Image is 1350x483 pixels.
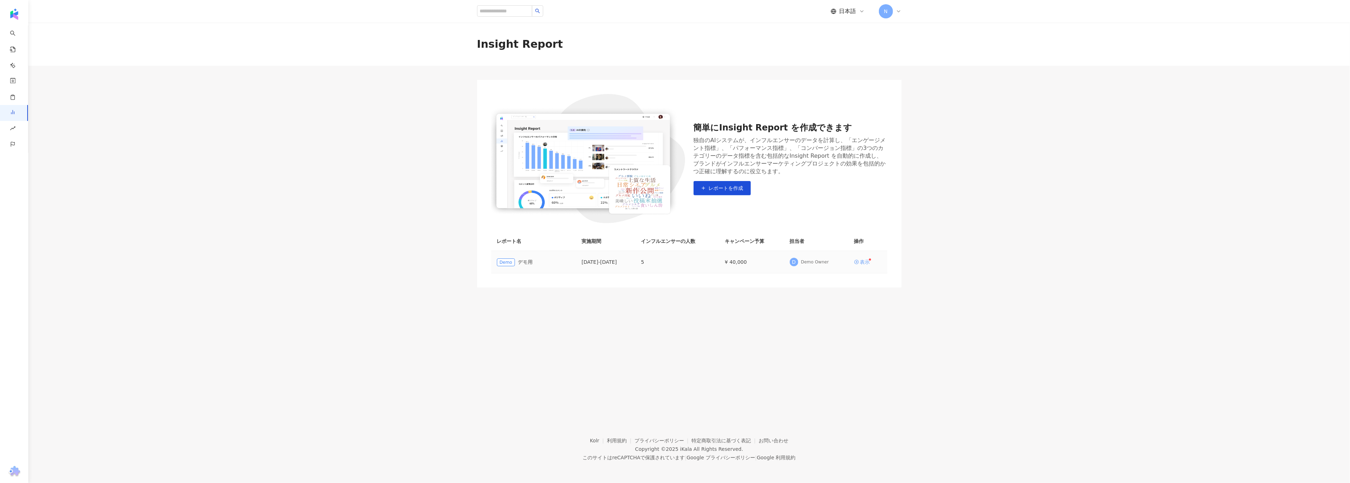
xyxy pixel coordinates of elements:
[839,7,856,15] span: 日本語
[854,260,870,264] a: 表示
[10,25,24,102] a: search
[784,232,848,251] th: 担当者
[10,121,16,137] span: rise
[635,438,692,443] a: プライバシーポリシー
[680,446,692,452] a: iKala
[590,438,607,443] a: Kolr
[694,136,887,175] div: 独自のAIシステムが、インフルエンサーのデータを計算し、「エンゲージメント指標」、「パフォーマンス指標」、「コンバージョン指標」の3つのカテゴリーのデータ指標を含む包括的なInsight Rep...
[607,438,635,443] a: 利用規約
[709,185,743,191] span: レポートを作成
[8,8,20,20] img: logo icon
[691,438,759,443] a: 特定商取引法に基づく表記
[7,466,21,477] img: chrome extension
[535,8,540,13] span: search
[694,122,887,134] div: 簡単にInsight Report を作成できます
[582,258,630,266] div: [DATE] - [DATE]
[576,232,636,251] th: 実施期間
[685,455,687,460] span: |
[759,438,788,443] a: お問い合わせ
[477,37,563,52] div: Insight Report
[635,251,719,273] td: 5
[860,260,870,264] div: 表示
[884,7,887,15] span: N
[848,232,887,251] th: 操作
[686,455,755,460] a: Google プライバシーポリシー
[719,251,784,273] td: ¥ 40,000
[635,232,719,251] th: インフルエンサーの人数
[755,455,757,460] span: |
[583,453,796,462] span: このサイトはreCAPTCHAで保護されています
[801,259,829,265] div: Demo Owner
[491,94,685,223] img: 簡単にInsight Report を作成できます
[497,258,570,266] div: デモ用
[497,258,515,266] span: Demo
[491,232,576,251] th: レポート名
[694,181,751,195] button: レポートを作成
[719,232,784,251] th: キャンペーン予算
[635,446,743,452] div: Copyright © 2025 All Rights Reserved.
[757,455,796,460] a: Google 利用規約
[792,258,796,266] span: D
